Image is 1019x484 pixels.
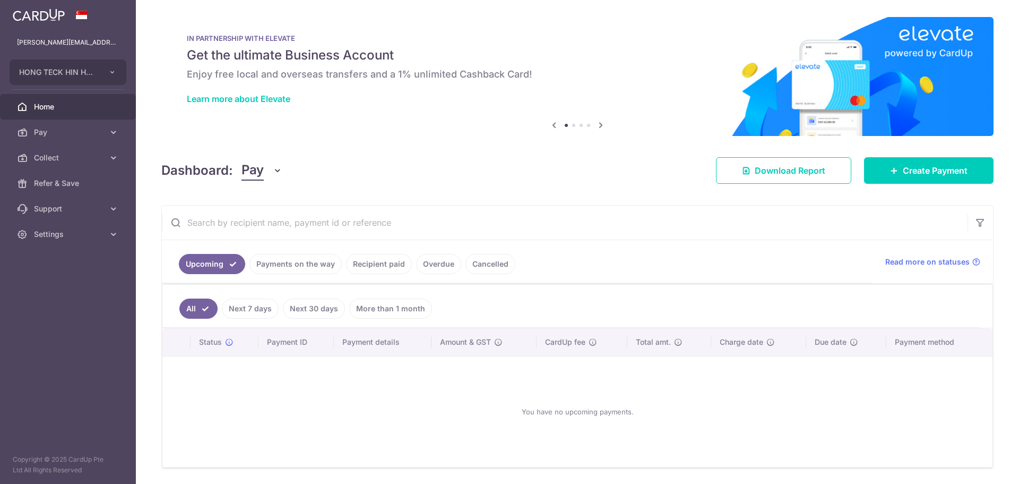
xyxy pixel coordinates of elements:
[886,328,992,356] th: Payment method
[187,94,290,104] a: Learn more about Elevate
[885,257,970,267] span: Read more on statuses
[13,9,65,21] img: CardUp
[885,257,980,267] a: Read more on statuses
[636,337,671,347] span: Total amt.
[161,17,994,136] img: Renovation banner
[716,157,851,184] a: Download Report
[10,60,126,85] button: HONG TECK HIN HARDWARE MACHINERY PTE. LTD.
[241,160,264,181] span: Pay
[349,299,432,319] a: More than 1 month
[34,203,104,214] span: Support
[175,365,980,458] div: You have no upcoming payments.
[720,337,763,347] span: Charge date
[241,160,282,181] button: Pay
[187,68,968,81] h6: Enjoy free local and overseas transfers and a 1% unlimited Cashback Card!
[864,157,994,184] a: Create Payment
[34,101,104,112] span: Home
[34,178,104,189] span: Refer & Save
[465,254,515,274] a: Cancelled
[34,152,104,163] span: Collect
[346,254,412,274] a: Recipient paid
[179,299,218,319] a: All
[187,34,968,43] p: IN PARTNERSHIP WITH ELEVATE
[440,337,491,347] span: Amount & GST
[416,254,461,274] a: Overdue
[903,164,968,177] span: Create Payment
[258,328,334,356] th: Payment ID
[249,254,342,274] a: Payments on the way
[199,337,222,347] span: Status
[161,161,233,180] h4: Dashboard:
[545,337,585,347] span: CardUp fee
[19,67,98,78] span: HONG TECK HIN HARDWARE MACHINERY PTE. LTD.
[283,299,345,319] a: Next 30 days
[815,337,847,347] span: Due date
[179,254,245,274] a: Upcoming
[334,328,431,356] th: Payment details
[17,37,119,48] p: [PERSON_NAME][EMAIL_ADDRESS][DOMAIN_NAME]
[187,47,968,64] h5: Get the ultimate Business Account
[34,127,104,138] span: Pay
[755,164,825,177] span: Download Report
[222,299,279,319] a: Next 7 days
[34,229,104,240] span: Settings
[162,206,968,240] input: Search by recipient name, payment id or reference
